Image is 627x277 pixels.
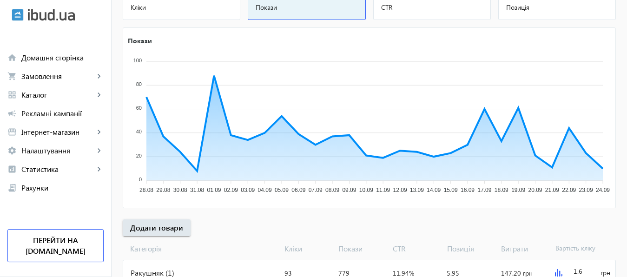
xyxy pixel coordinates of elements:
tspan: 21.09 [545,187,559,193]
mat-icon: keyboard_arrow_right [94,72,104,81]
span: Статистика [21,165,94,174]
tspan: 28.08 [139,187,153,193]
tspan: 80 [136,81,142,87]
tspan: 29.08 [156,187,170,193]
tspan: 06.09 [291,187,305,193]
mat-icon: shopping_cart [7,72,17,81]
mat-icon: analytics [7,165,17,174]
span: Рекламні кампанії [21,109,104,118]
a: Перейти на [DOMAIN_NAME] [7,229,104,262]
span: Домашня сторінка [21,53,104,62]
mat-icon: keyboard_arrow_right [94,90,104,99]
tspan: 03.09 [241,187,255,193]
tspan: 60 [136,105,142,111]
span: Покази [335,244,389,254]
span: Налаштування [21,146,94,155]
span: CTR [381,3,483,12]
span: Рахунки [21,183,104,192]
tspan: 01.09 [207,187,221,193]
tspan: 14.09 [427,187,441,193]
tspan: 12.09 [393,187,407,193]
tspan: 23.09 [579,187,593,193]
tspan: 02.09 [224,187,238,193]
img: ibud.svg [12,9,24,21]
tspan: 0 [139,177,142,182]
tspan: 22.09 [562,187,576,193]
mat-icon: receipt_long [7,183,17,192]
tspan: 31.08 [190,187,204,193]
mat-icon: keyboard_arrow_right [94,127,104,137]
span: Позиція [443,244,498,254]
mat-icon: campaign [7,109,17,118]
span: Витрати [497,244,552,254]
mat-icon: settings [7,146,17,155]
span: Кліки [131,3,232,12]
span: Покази [256,3,357,12]
tspan: 08.09 [325,187,339,193]
mat-icon: storefront [7,127,17,137]
span: CTR [389,244,443,254]
tspan: 05.09 [275,187,289,193]
mat-icon: home [7,53,17,62]
span: Позиція [506,3,608,12]
span: Замовлення [21,72,94,81]
span: Кліки [281,244,335,254]
tspan: 11.09 [376,187,390,193]
img: ibud_text.svg [28,9,75,21]
img: graph.svg [555,269,562,277]
tspan: 09.09 [342,187,356,193]
tspan: 07.09 [309,187,323,193]
span: Категорія [123,244,281,254]
span: Додати товари [130,223,183,233]
tspan: 100 [133,57,142,63]
tspan: 13.09 [410,187,424,193]
tspan: 20 [136,153,142,158]
tspan: 30.08 [173,187,187,193]
mat-icon: keyboard_arrow_right [94,146,104,155]
mat-icon: keyboard_arrow_right [94,165,104,174]
tspan: 40 [136,129,142,134]
tspan: 16.09 [461,187,475,193]
tspan: 17.09 [477,187,491,193]
tspan: 10.09 [359,187,373,193]
tspan: 15.09 [444,187,458,193]
tspan: 24.09 [596,187,610,193]
tspan: 19.09 [511,187,525,193]
span: Каталог [21,90,94,99]
span: Вартість кліку [552,244,606,254]
button: Додати товари [123,219,191,236]
mat-icon: grid_view [7,90,17,99]
tspan: 20.09 [528,187,542,193]
tspan: 04.09 [258,187,272,193]
span: Інтернет-магазин [21,127,94,137]
text: Покази [128,36,152,45]
tspan: 18.09 [495,187,508,193]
